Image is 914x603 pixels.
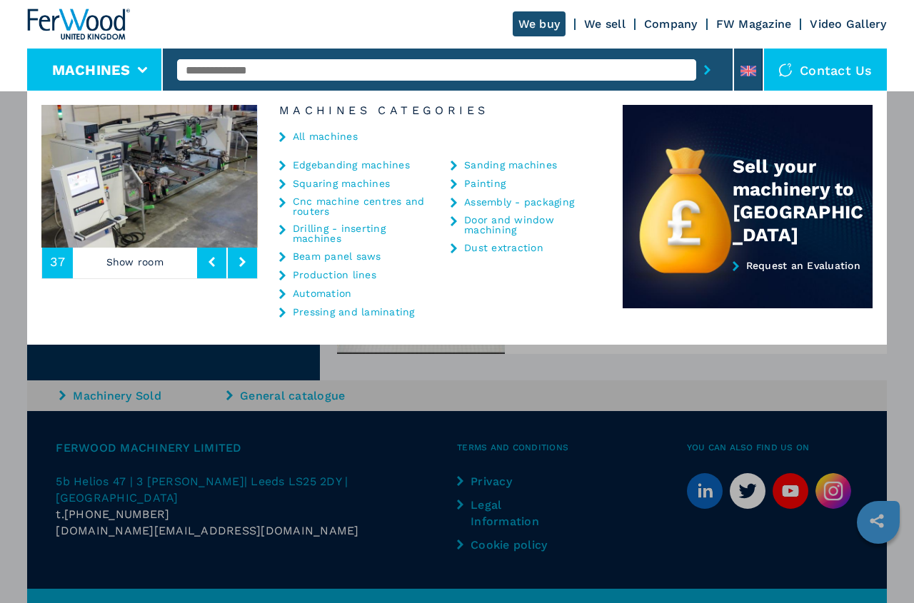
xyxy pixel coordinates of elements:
img: image [41,105,257,248]
a: Painting [464,178,506,188]
p: Show room [73,245,197,278]
div: Contact us [764,49,887,91]
div: Sell your machinery to [GEOGRAPHIC_DATA] [733,155,873,246]
a: Dust extraction [464,243,543,253]
a: All machines [293,131,358,141]
img: Ferwood [27,9,130,40]
button: Machines [52,61,131,78]
a: Assembly - packaging [464,197,574,207]
h6: Machines Categories [258,105,623,116]
a: We buy [513,11,566,36]
span: 37 [50,255,65,268]
a: Request an Evaluation [623,260,873,309]
a: FW Magazine [716,17,792,31]
a: Automation [293,288,352,298]
a: Drilling - inserting machines [293,223,431,243]
a: Video Gallery [810,17,886,31]
img: Contact us [778,63,793,77]
a: Sanding machines [464,160,557,170]
img: image [257,105,473,248]
a: Squaring machines [293,178,390,188]
a: We sell [584,17,626,31]
a: Beam panel saws [293,251,381,261]
a: Edgebanding machines [293,160,410,170]
button: submit-button [696,54,718,86]
a: Production lines [293,270,376,280]
a: Pressing and laminating [293,307,415,317]
a: Cnc machine centres and routers [293,196,431,216]
a: Company [644,17,698,31]
a: Door and window machining [464,215,602,235]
